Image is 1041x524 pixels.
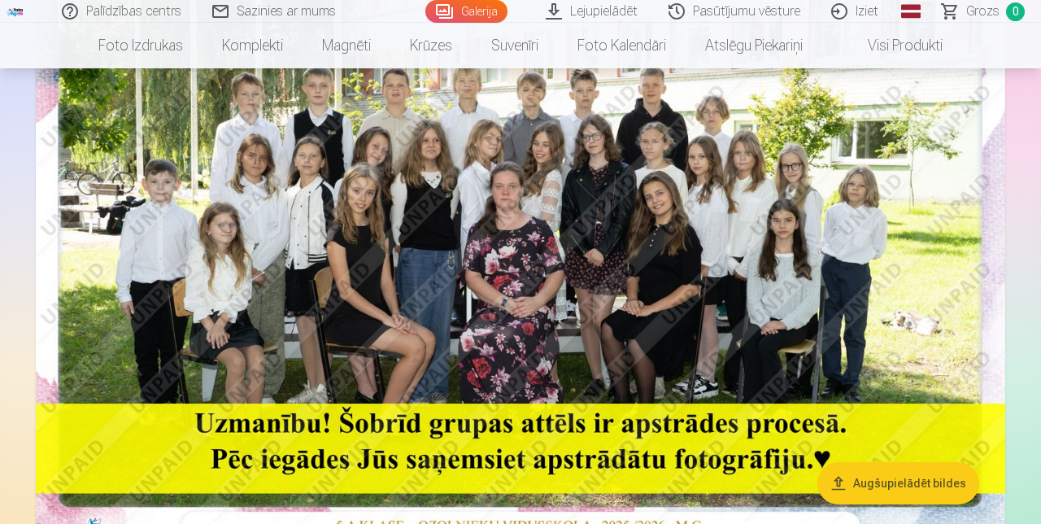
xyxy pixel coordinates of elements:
img: /fa1 [7,7,24,16]
a: Foto izdrukas [79,23,203,68]
a: Krūzes [390,23,472,68]
a: Magnēti [303,23,390,68]
a: Foto kalendāri [558,23,686,68]
a: Atslēgu piekariņi [686,23,822,68]
a: Komplekti [203,23,303,68]
button: Augšupielādēt bildes [817,462,979,504]
span: 0 [1006,2,1025,21]
a: Suvenīri [472,23,558,68]
a: Visi produkti [822,23,962,68]
span: Grozs [966,2,1000,21]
